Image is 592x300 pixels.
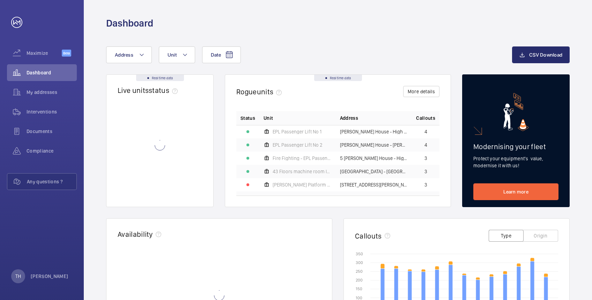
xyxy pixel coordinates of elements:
[62,50,71,57] span: Beta
[27,147,77,154] span: Compliance
[15,273,21,280] p: TH
[240,115,255,122] p: Status
[31,273,68,280] p: [PERSON_NAME]
[340,129,408,134] span: [PERSON_NAME] House - High Risk Building - [PERSON_NAME][GEOGRAPHIC_DATA]
[273,129,321,134] span: EPL Passenger Lift No 1
[236,87,284,96] h2: Rogue
[340,182,408,187] span: [STREET_ADDRESS][PERSON_NAME] - [PERSON_NAME][GEOGRAPHIC_DATA]
[257,87,285,96] span: units
[118,230,153,239] h2: Availability
[27,108,77,115] span: Interventions
[340,142,408,147] span: [PERSON_NAME] House - [PERSON_NAME][GEOGRAPHIC_DATA]
[355,232,382,240] h2: Callouts
[340,115,358,122] span: Address
[473,142,558,151] h2: Modernising your fleet
[424,169,427,174] span: 3
[356,260,363,265] text: 300
[403,86,439,97] button: More details
[424,142,427,147] span: 4
[523,230,558,242] button: Origin
[115,52,133,58] span: Address
[424,156,427,161] span: 3
[416,115,435,122] span: Callouts
[168,52,177,58] span: Unit
[264,115,273,122] span: Unit
[159,46,195,63] button: Unit
[340,156,408,161] span: 5 [PERSON_NAME] House - High Risk Building - [GEOGRAPHIC_DATA][PERSON_NAME]
[118,86,180,95] h2: Live units
[273,156,332,161] span: Fire Fighting - EPL Passenger Lift
[136,75,184,81] div: Real time data
[503,93,529,131] img: marketing-card.svg
[106,17,153,30] h1: Dashboard
[424,129,427,134] span: 4
[211,52,221,58] span: Date
[149,86,180,95] span: status
[356,286,362,291] text: 150
[106,46,152,63] button: Address
[529,52,562,58] span: CSV Download
[27,69,77,76] span: Dashboard
[27,50,62,57] span: Maximize
[27,128,77,135] span: Documents
[356,278,363,283] text: 200
[473,155,558,169] p: Protect your equipment's value, modernise it with us!
[512,46,570,63] button: CSV Download
[273,142,323,147] span: EPL Passenger Lift No 2
[27,89,77,96] span: My addresses
[273,182,332,187] span: [PERSON_NAME] Platform Lift
[273,169,332,174] span: 43 Floors machine room less middle lift
[27,178,76,185] span: Any questions ?
[314,75,362,81] div: Real time data
[489,230,524,242] button: Type
[202,46,241,63] button: Date
[340,169,408,174] span: [GEOGRAPHIC_DATA] - [GEOGRAPHIC_DATA]
[356,269,363,274] text: 250
[424,182,427,187] span: 3
[356,251,363,256] text: 350
[473,183,558,200] a: Learn more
